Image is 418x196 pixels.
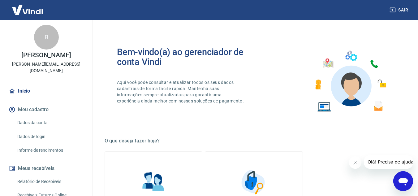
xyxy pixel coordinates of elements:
div: B [34,25,59,50]
a: Relatório de Recebíveis [15,175,85,188]
span: Olá! Precisa de ajuda? [4,4,52,9]
a: Dados da conta [15,116,85,129]
p: [PERSON_NAME][EMAIL_ADDRESS][DOMAIN_NAME] [5,61,88,74]
button: Meu cadastro [7,103,85,116]
p: Aqui você pode consultar e atualizar todos os seus dados cadastrais de forma fácil e rápida. Mant... [117,79,245,104]
iframe: Botão para abrir a janela de mensagens [393,171,413,191]
a: Informe de rendimentos [15,144,85,157]
p: [PERSON_NAME] [21,52,71,59]
img: Vindi [7,0,48,19]
h2: Bem-vindo(a) ao gerenciador de conta Vindi [117,47,254,67]
a: Dados de login [15,130,85,143]
button: Meus recebíveis [7,162,85,175]
button: Sair [388,4,411,16]
a: Início [7,84,85,98]
img: Imagem de um avatar masculino com diversos icones exemplificando as funcionalidades do gerenciado... [310,47,391,115]
h5: O que deseja fazer hoje? [105,138,403,144]
iframe: Fechar mensagem [349,156,361,169]
iframe: Mensagem da empresa [364,155,413,169]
